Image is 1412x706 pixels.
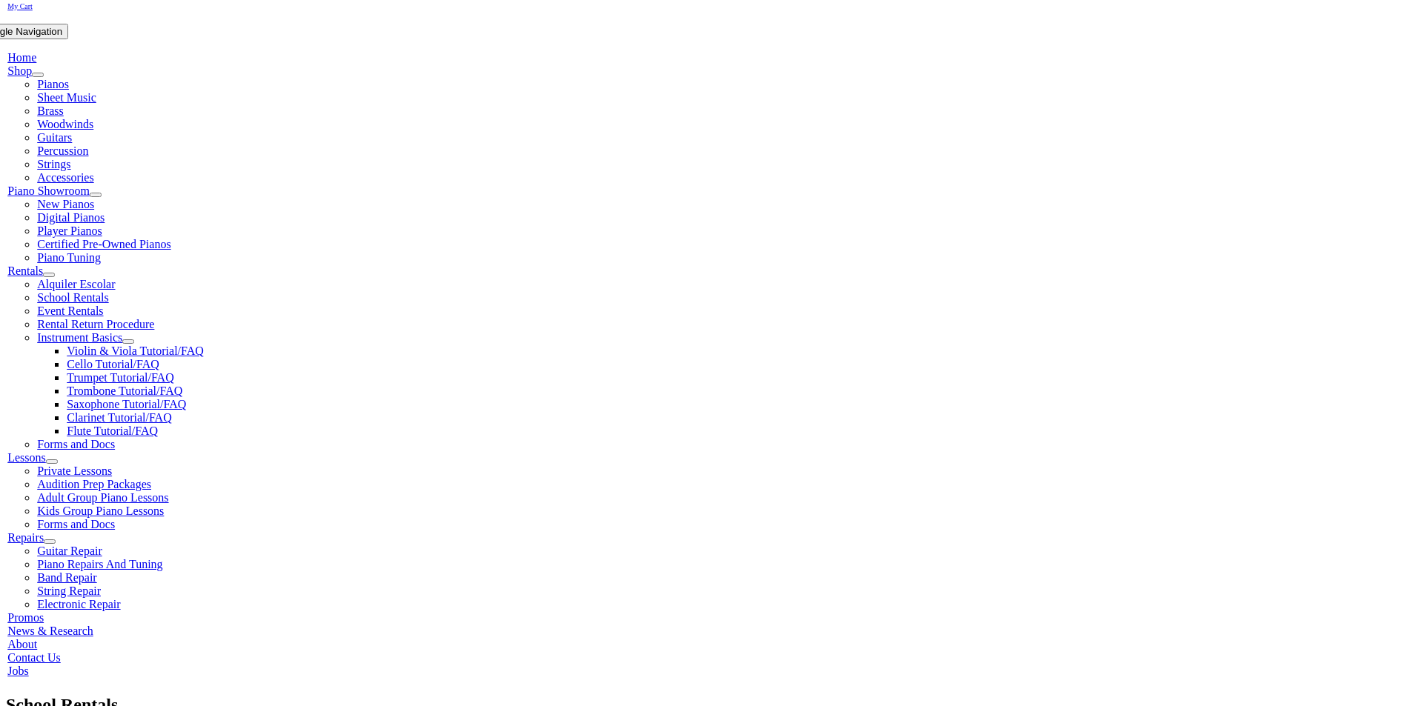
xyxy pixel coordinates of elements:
a: Shop [7,64,32,77]
a: Piano Repairs And Tuning [37,558,162,570]
a: Forms and Docs [37,438,115,450]
a: Promos [7,611,44,624]
a: Audition Prep Packages [37,478,151,490]
a: Adult Group Piano Lessons [37,491,168,504]
a: Jobs [7,665,28,677]
a: Instrument Basics [37,331,122,344]
a: Kids Group Piano Lessons [37,504,164,517]
a: Pianos [37,78,69,90]
a: Digital Pianos [37,211,105,224]
a: News & Research [7,625,93,637]
a: Certified Pre-Owned Pianos [37,238,170,250]
a: Flute Tutorial/FAQ [67,424,158,437]
span: My Cart [7,2,33,10]
a: Trombone Tutorial/FAQ [67,384,182,397]
a: Player Pianos [37,224,102,237]
a: Piano Showroom [7,184,90,197]
a: Rental Return Procedure [37,318,154,330]
a: Home [7,51,36,64]
a: String Repair [37,585,101,597]
button: Open submenu of Rentals [43,273,55,277]
a: Brass [37,104,64,117]
a: Rentals [7,264,43,277]
a: Repairs [7,531,44,544]
button: Open submenu of Lessons [46,459,58,464]
a: Private Lessons [37,464,112,477]
button: Open submenu of Piano Showroom [90,193,102,197]
a: Lessons [7,451,46,464]
a: Event Rentals [37,304,103,317]
a: Percussion [37,144,88,157]
a: About [7,638,37,650]
a: Sheet Music [37,91,96,104]
a: New Pianos [37,198,94,210]
a: Electronic Repair [37,598,120,610]
a: Guitar Repair [37,545,102,557]
a: Woodwinds [37,118,93,130]
a: Contact Us [7,651,61,664]
a: Accessories [37,171,93,184]
a: Violin & Viola Tutorial/FAQ [67,344,204,357]
a: Cello Tutorial/FAQ [67,358,159,370]
button: Open submenu of Repairs [44,539,56,544]
a: Forms and Docs [37,518,115,530]
button: Open submenu of Shop [32,73,44,77]
span: Saxophone Tutorial/FAQ [67,398,186,410]
a: Band Repair [37,571,96,584]
a: Trumpet Tutorial/FAQ [67,371,173,384]
a: Piano Tuning [37,251,101,264]
a: School Rentals [37,291,108,304]
button: Open submenu of Instrument Basics [122,339,134,344]
a: Alquiler Escolar [37,278,115,290]
a: Strings [37,158,70,170]
a: Clarinet Tutorial/FAQ [67,411,172,424]
a: Guitars [37,131,72,144]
